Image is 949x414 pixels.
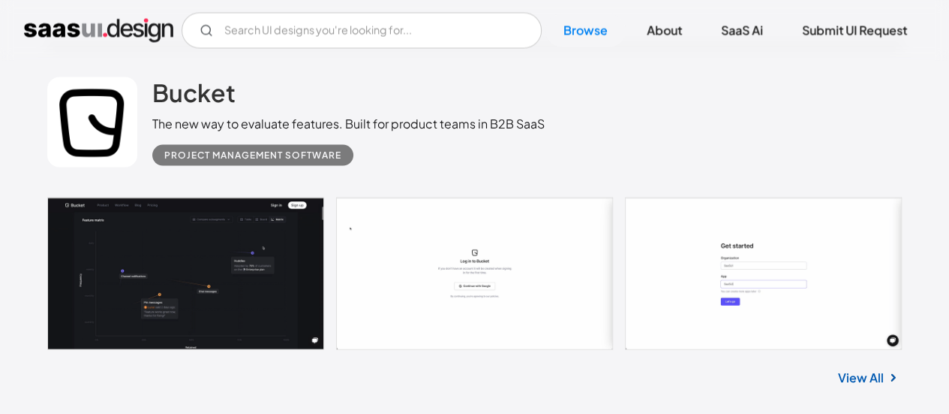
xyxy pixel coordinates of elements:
[629,14,700,47] a: About
[703,14,781,47] a: SaaS Ai
[24,18,173,42] a: home
[152,114,545,132] div: The new way to evaluate features. Built for product teams in B2B SaaS
[152,77,236,114] a: Bucket
[152,77,236,107] h2: Bucket
[182,12,542,48] form: Email Form
[545,14,626,47] a: Browse
[164,146,341,164] div: Project Management Software
[182,12,542,48] input: Search UI designs you're looking for...
[838,368,884,386] a: View All
[784,14,925,47] a: Submit UI Request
